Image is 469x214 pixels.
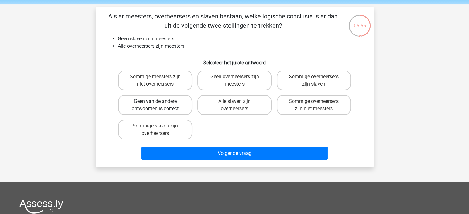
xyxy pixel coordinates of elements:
[277,71,351,90] label: Sommige overheersers zijn slaven
[105,55,364,66] h6: Selecteer het juiste antwoord
[118,95,192,115] label: Geen van de andere antwoorden is correct
[197,95,272,115] label: Alle slaven zijn overheersers
[277,95,351,115] label: Sommige overheersers zijn niet meesters
[348,14,371,30] div: 05:55
[141,147,328,160] button: Volgende vraag
[105,12,341,30] p: Als er meesters, overheersers en slaven bestaan, welke logische conclusie is er dan uit de volgen...
[118,71,192,90] label: Sommige meesters zijn niet overheersers
[118,42,364,50] li: Alle overheersers zijn meesters
[19,199,63,214] img: Assessly logo
[197,71,272,90] label: Geen overheersers zijn meesters
[118,120,192,139] label: Sommige slaven zijn overheersers
[118,35,364,42] li: Geen slaven zijn meesters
